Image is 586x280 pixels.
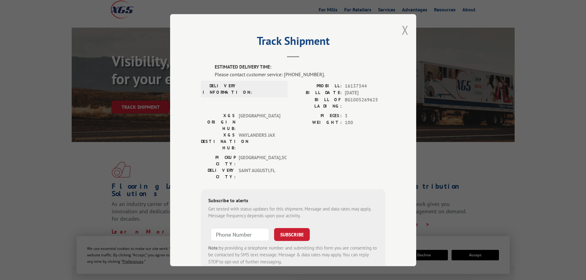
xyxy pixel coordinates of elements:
span: BG1005269625 [345,96,385,109]
span: SAINT AUGUSTI , FL [239,167,280,180]
h2: Track Shipment [201,37,385,48]
strong: Note: [208,245,219,250]
label: DELIVERY INFORMATION: [203,82,237,95]
label: BILL DATE: [293,89,342,97]
label: XGS ORIGIN HUB: [201,112,236,132]
label: PIECES: [293,112,342,119]
label: XGS DESTINATION HUB: [201,132,236,151]
span: WAYLANDERS JAX [239,132,280,151]
div: by providing a telephone number and submitting this form you are consenting to be contacted by SM... [208,244,378,265]
span: [GEOGRAPHIC_DATA] , SC [239,154,280,167]
button: SUBSCRIBE [274,228,310,241]
span: [GEOGRAPHIC_DATA] [239,112,280,132]
label: WEIGHT: [293,119,342,126]
span: 3 [345,112,385,119]
div: Get texted with status updates for this shipment. Message and data rates may apply. Message frequ... [208,205,378,219]
span: 100 [345,119,385,126]
label: BILL OF LADING: [293,96,342,109]
input: Phone Number [211,228,269,241]
span: 16137344 [345,82,385,89]
div: Subscribe to alerts [208,196,378,205]
label: ESTIMATED DELIVERY TIME: [215,64,385,71]
button: Close modal [402,22,409,38]
span: [DATE] [345,89,385,97]
label: PICKUP CITY: [201,154,236,167]
label: DELIVERY CITY: [201,167,236,180]
div: Please contact customer service: [PHONE_NUMBER]. [215,70,385,78]
label: PROBILL: [293,82,342,89]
